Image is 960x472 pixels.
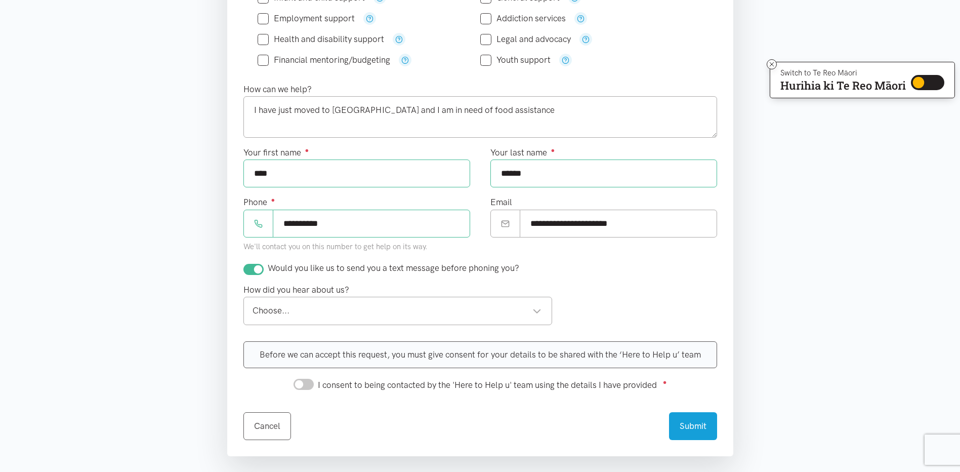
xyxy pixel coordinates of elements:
label: Your last name [490,146,555,160]
sup: ● [663,378,667,386]
div: Choose... [253,304,542,318]
label: How did you hear about us? [243,283,349,297]
input: Email [520,210,717,238]
label: Email [490,195,512,209]
sup: ● [271,196,275,204]
label: Phone [243,195,275,209]
label: Legal and advocacy [480,35,571,44]
sup: ● [551,146,555,154]
p: Hurihia ki Te Reo Māori [780,81,906,90]
input: Phone number [273,210,470,238]
p: Switch to Te Reo Māori [780,70,906,76]
div: Before we can accept this request, you must give consent for your details to be shared with the ‘... [243,341,717,368]
small: We'll contact you on this number to get help on its way. [243,242,428,251]
label: How can we help? [243,83,312,96]
label: Your first name [243,146,309,160]
label: Financial mentoring/budgeting [258,56,390,64]
label: Youth support [480,56,551,64]
button: Submit [669,412,717,440]
span: I consent to being contacted by the 'Here to Help u' team using the details I have provided [318,380,657,390]
sup: ● [305,146,309,154]
a: Cancel [243,412,291,440]
label: Health and disability support [258,35,384,44]
span: Would you like us to send you a text message before phoning you? [268,263,519,273]
label: Addiction services [480,14,566,23]
label: Employment support [258,14,355,23]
